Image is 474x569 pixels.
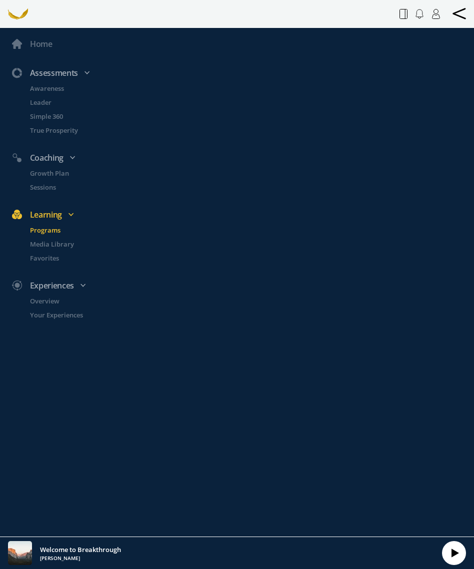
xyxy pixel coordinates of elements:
[18,253,474,263] a: Favorites
[30,225,472,235] p: Programs
[8,541,32,565] img: 5ffd683f75b04f9fae80780a_1697608424.jpg
[18,125,474,135] a: True Prosperity
[30,182,472,192] p: Sessions
[30,125,472,135] p: True Prosperity
[40,555,121,562] div: [PERSON_NAME]
[30,83,472,93] p: Awareness
[18,310,474,320] a: Your Experiences
[18,111,474,121] a: Simple 360
[18,97,474,107] a: Leader
[18,225,474,235] a: Programs
[18,182,474,192] a: Sessions
[18,239,474,249] a: Media Library
[30,37,52,50] div: Home
[30,239,472,249] p: Media Library
[30,253,472,263] p: Favorites
[18,83,474,93] a: Awareness
[30,310,472,320] p: Your Experiences
[18,296,474,306] a: Overview
[30,111,472,121] p: Simple 360
[30,168,472,178] p: Growth Plan
[18,168,474,178] a: Growth Plan
[40,545,121,555] div: Welcome to Breakthrough
[30,97,472,107] p: Leader
[30,296,472,306] p: Overview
